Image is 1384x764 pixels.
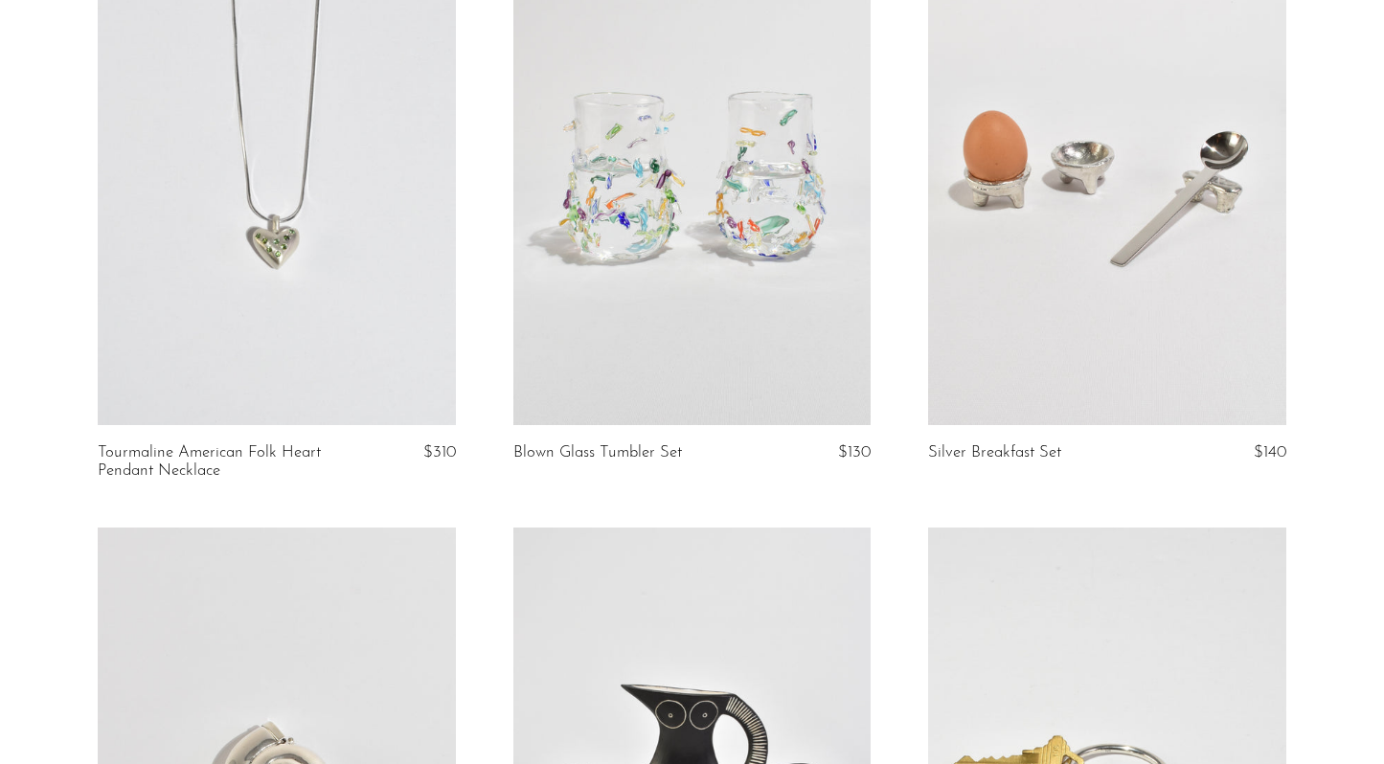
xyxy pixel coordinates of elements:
[98,444,336,480] a: Tourmaline American Folk Heart Pendant Necklace
[513,444,682,461] a: Blown Glass Tumbler Set
[928,444,1061,461] a: Silver Breakfast Set
[838,444,871,461] span: $130
[423,444,456,461] span: $310
[1254,444,1286,461] span: $140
